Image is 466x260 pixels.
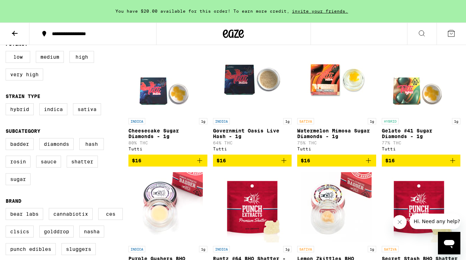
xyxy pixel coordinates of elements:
p: Gelato #41 Sugar Diamonds - 1g [382,128,461,139]
p: INDICA [128,246,145,252]
label: Sugar [6,173,31,185]
p: INDICA [213,246,230,252]
p: 80% THC [128,141,207,145]
label: Bear Labs [6,208,43,220]
img: Tutti - Cheesecake Sugar Diamonds - 1g [133,44,203,115]
img: Punch Edibles - Runtz #64 BHO Shatter - 1g [217,172,287,242]
label: Indica [39,103,67,115]
p: 75% THC [297,141,376,145]
button: Add to bag [128,155,207,167]
label: Shatter [67,156,98,168]
legend: Strain Type [6,93,40,99]
a: Open page for Governmint Oasis Live Hash - 1g from Tutti [213,44,292,155]
label: Punch Edibles [6,243,56,255]
p: 1g [283,118,292,124]
div: Tutti [297,147,376,151]
img: Tutti - Governmint Oasis Live Hash - 1g [217,44,287,115]
p: 64% THC [213,141,292,145]
label: Badder [6,138,34,150]
img: Tutti - Watermelon Mimosa Sugar Diamonds - 1g [301,44,372,115]
label: Sativa [73,103,101,115]
label: Hash [79,138,104,150]
span: invite your friends. [289,9,351,13]
label: Cannabiotix [49,208,93,220]
iframe: Message from company [410,214,460,229]
span: $16 [385,158,395,163]
div: Tutti [382,147,461,151]
label: High [69,51,94,63]
span: $16 [132,158,141,163]
label: Sauce [36,156,61,168]
img: Punch Edibles - Lemon Zkittles BHO Badder - 1g [301,172,372,242]
p: INDICA [128,118,145,124]
span: $16 [301,158,310,163]
p: Governmint Oasis Live Hash - 1g [213,128,292,139]
p: SATIVA [297,246,314,252]
p: 1g [199,118,207,124]
span: $16 [217,158,226,163]
label: Rosin [6,156,31,168]
div: Tutti [128,147,207,151]
button: Add to bag [213,155,292,167]
p: INDICA [213,118,230,124]
p: HYBRID [382,118,399,124]
span: You have $20.00 available for this order! To earn more credit, [115,9,289,13]
p: 1g [452,118,460,124]
button: Add to bag [297,155,376,167]
label: Diamonds [39,138,74,150]
label: Medium [36,51,64,63]
a: Open page for Cheesecake Sugar Diamonds - 1g from Tutti [128,44,207,155]
a: Open page for Watermelon Mimosa Sugar Diamonds - 1g from Tutti [297,44,376,155]
img: Punch Edibles - Purple Gushers BHO Badder - 1g [133,172,203,242]
img: Tutti - Gelato #41 Sugar Diamonds - 1g [386,44,456,115]
button: Add to bag [382,155,461,167]
p: Cheesecake Sugar Diamonds - 1g [128,128,207,139]
p: SATIVA [382,246,399,252]
label: Sluggers [61,243,96,255]
p: SATIVA [297,118,314,124]
label: CES [98,208,123,220]
p: 1g [368,246,376,252]
legend: Subcategory [6,128,40,134]
label: Very High [6,69,43,80]
p: 1g [199,246,207,252]
legend: Brand [6,198,21,204]
p: 1g [283,246,292,252]
p: 77% THC [382,141,461,145]
iframe: Close message [393,215,407,229]
label: Low [6,51,30,63]
img: Punch Edibles - Secret Stash BHO Shatter - 1g [386,172,456,242]
p: Watermelon Mimosa Sugar Diamonds - 1g [297,128,376,139]
label: NASHA [79,226,104,238]
div: Tutti [213,147,292,151]
iframe: Button to launch messaging window [438,232,460,254]
label: CLSICS [6,226,34,238]
a: Open page for Gelato #41 Sugar Diamonds - 1g from Tutti [382,44,461,155]
label: Hybrid [6,103,34,115]
label: GoldDrop [39,226,74,238]
p: 1g [368,118,376,124]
